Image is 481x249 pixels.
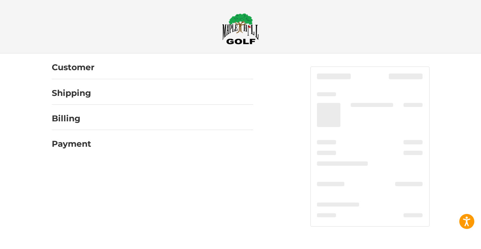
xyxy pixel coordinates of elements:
h2: Shipping [52,88,91,98]
h2: Payment [52,139,91,149]
img: Maple Hill Golf [222,13,259,44]
iframe: Google Customer Reviews [426,231,481,249]
iframe: Gorgias live chat messenger [7,220,79,242]
h2: Customer [52,62,95,73]
h2: Billing [52,113,91,124]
